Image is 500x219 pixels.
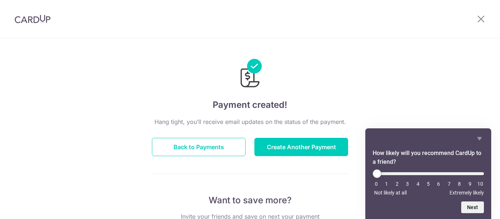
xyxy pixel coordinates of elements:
[373,134,484,213] div: How likely will you recommend CardUp to a friend? Select an option from 0 to 10, with 0 being Not...
[238,59,262,90] img: Payments
[475,134,484,143] button: Hide survey
[466,181,474,187] li: 9
[254,138,348,156] button: Create Another Payment
[152,138,246,156] button: Back to Payments
[393,181,401,187] li: 2
[449,190,484,196] span: Extremely likely
[435,181,442,187] li: 6
[456,181,463,187] li: 8
[404,181,411,187] li: 3
[373,149,484,166] h2: How likely will you recommend CardUp to a friend? Select an option from 0 to 10, with 0 being Not...
[477,181,484,187] li: 10
[425,181,432,187] li: 5
[373,181,380,187] li: 0
[414,181,422,187] li: 4
[374,190,407,196] span: Not likely at all
[152,117,348,126] p: Hang tight, you’ll receive email updates on the status of the payment.
[461,201,484,213] button: Next question
[152,98,348,112] h4: Payment created!
[383,181,390,187] li: 1
[373,169,484,196] div: How likely will you recommend CardUp to a friend? Select an option from 0 to 10, with 0 being Not...
[152,195,348,206] p: Want to save more?
[445,181,453,187] li: 7
[15,15,51,23] img: CardUp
